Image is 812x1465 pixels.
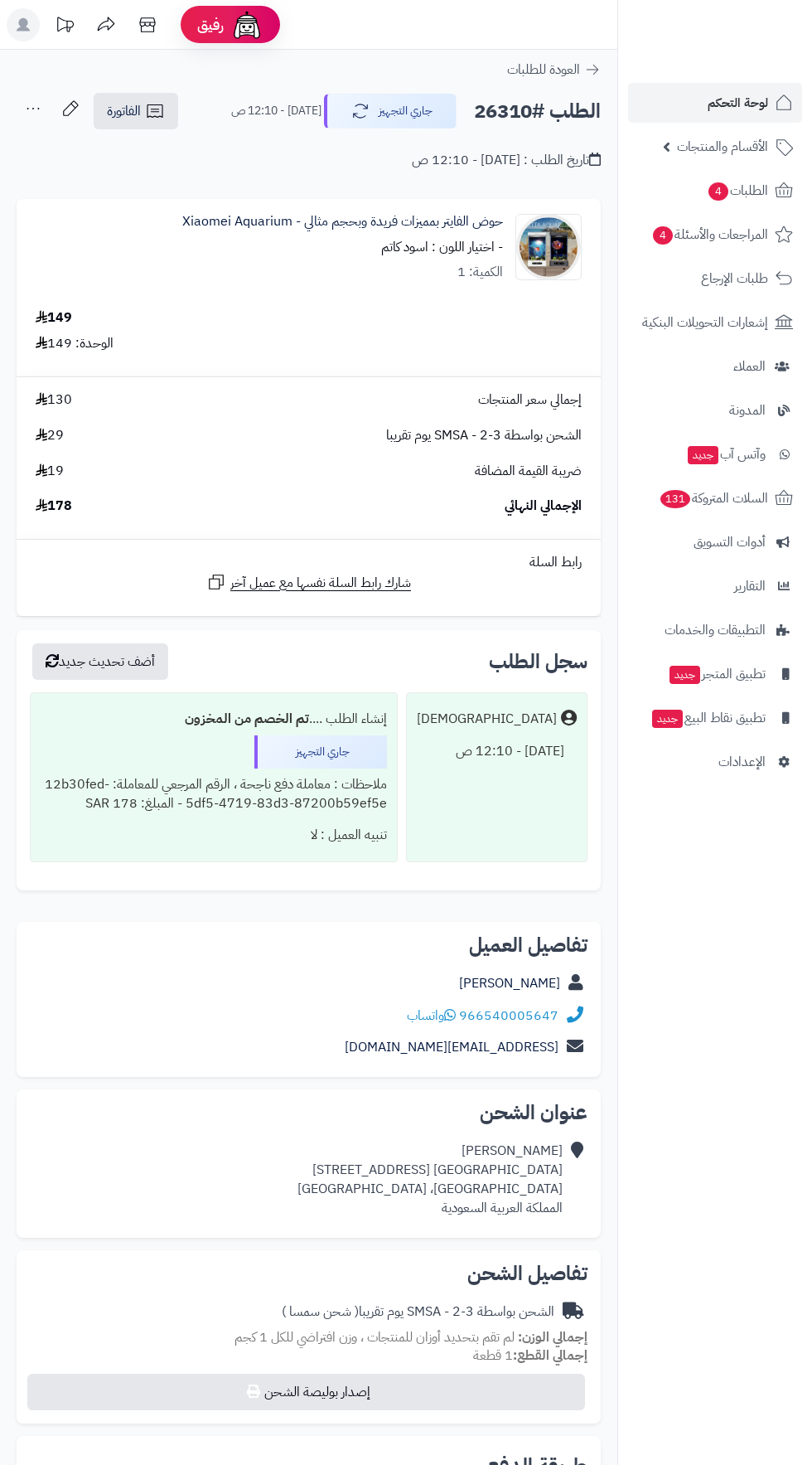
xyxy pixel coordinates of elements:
button: أضف تحديث جديد [32,643,168,680]
span: طلبات الإرجاع [701,267,768,290]
div: ملاحظات : معاملة دفع ناجحة ، الرقم المرجعي للمعاملة: 12b30fed-5df5-4719-83d3-87200b59ef5e - المبل... [41,769,387,820]
img: logo-2.png [699,46,796,81]
a: أدوات التسويق [628,522,802,562]
span: العودة للطلبات [507,60,580,80]
span: 131 [660,490,690,508]
span: 19 [36,462,64,481]
div: الوحدة: 149 [36,334,114,353]
a: طلبات الإرجاع [628,259,802,298]
a: 966540005647 [459,1006,558,1026]
div: 149 [36,308,72,327]
span: ضريبة القيمة المضافة [475,462,582,481]
a: التقارير [628,566,802,606]
span: لم تقم بتحديد أوزان للمنتجات ، وزن افتراضي للكل 1 كجم [234,1327,515,1347]
a: السلات المتروكة131 [628,478,802,518]
div: إنشاء الطلب .... [41,703,387,735]
span: 29 [36,426,64,445]
a: الطلبات4 [628,171,802,211]
a: الإعدادات [628,742,802,782]
a: تطبيق المتجرجديد [628,654,802,694]
div: [DEMOGRAPHIC_DATA] [417,710,557,729]
a: واتساب [407,1006,456,1026]
a: المراجعات والأسئلة4 [628,215,802,255]
div: [DATE] - 12:10 ص [417,735,577,768]
span: لوحة التحكم [708,91,768,114]
span: ( شحن سمسا ) [282,1302,359,1322]
a: إشعارات التحويلات البنكية [628,303,802,342]
h2: تفاصيل العميل [30,935,587,955]
span: جديد [669,666,700,684]
div: جاري التجهيز [254,735,387,769]
span: الفاتورة [107,101,141,121]
div: الكمية: 1 [457,263,503,282]
div: الشحن بواسطة SMSA - 2-3 يوم تقريبا [282,1302,554,1322]
a: وآتس آبجديد [628,434,802,474]
span: جديد [688,446,718,464]
span: أدوات التسويق [694,531,766,554]
img: 1748954042-1748952520704_bwejq3_2_1DCACEQ-90x90.jpg [516,214,581,280]
h2: عنوان الشحن [30,1103,587,1123]
span: شارك رابط السلة نفسها مع عميل آخر [230,574,411,593]
button: جاري التجهيز [324,94,457,129]
strong: إجمالي الوزن: [518,1327,587,1347]
span: إجمالي سعر المنتجات [478,391,582,410]
div: [PERSON_NAME] [GEOGRAPHIC_DATA] [STREET_ADDRESS] [GEOGRAPHIC_DATA]، [GEOGRAPHIC_DATA] المملكة الع... [297,1142,563,1217]
h2: تفاصيل الشحن [30,1264,587,1283]
a: تحديثات المنصة [44,8,85,46]
a: العودة للطلبات [507,60,601,80]
span: جديد [652,710,683,728]
span: العملاء [733,355,766,378]
span: المدونة [729,399,766,422]
span: 4 [708,182,728,201]
span: تطبيق المتجر [668,662,766,686]
span: المراجعات والأسئلة [651,223,768,246]
span: 4 [653,226,673,245]
strong: إجمالي القطع: [513,1346,587,1366]
a: لوحة التحكم [628,83,802,123]
h2: الطلب #26310 [474,95,601,129]
a: حوض الفايتر بمميزات فريدة وبحجم مثالي - Xiaomei Aquarium [182,212,503,231]
small: 1 قطعة [473,1346,587,1366]
span: إشعارات التحويلات البنكية [642,311,768,334]
a: الفاتورة [94,93,178,129]
span: تطبيق نقاط البيع [650,706,766,730]
a: المدونة [628,391,802,430]
small: - اختيار اللون : اسود كاتم [381,237,503,257]
div: تنبيه العميل : لا [41,819,387,851]
span: 178 [36,497,72,516]
span: الإجمالي النهائي [505,497,582,516]
a: العملاء [628,347,802,386]
a: [PERSON_NAME] [459,973,560,993]
small: [DATE] - 12:10 ص [231,103,321,119]
span: السلات المتروكة [659,487,768,510]
div: رابط السلة [23,553,594,572]
span: الطلبات [707,179,768,202]
a: شارك رابط السلة نفسها مع عميل آخر [206,572,411,593]
span: الإعدادات [718,750,766,774]
span: التطبيقات والخدمات [665,619,766,642]
span: 130 [36,391,72,410]
button: إصدار بوليصة الشحن [27,1374,585,1410]
img: ai-face.png [230,8,263,41]
span: الشحن بواسطة SMSA - 2-3 يوم تقريبا [386,426,582,445]
span: الأقسام والمنتجات [677,135,768,158]
a: التطبيقات والخدمات [628,610,802,650]
div: تاريخ الطلب : [DATE] - 12:10 ص [412,151,601,170]
h3: سجل الطلب [489,652,587,672]
span: وآتس آب [686,443,766,466]
a: تطبيق نقاط البيعجديد [628,698,802,738]
a: [EMAIL_ADDRESS][DOMAIN_NAME] [345,1037,558,1057]
span: التقارير [734,575,766,598]
span: رفيق [197,15,224,35]
b: تم الخصم من المخزون [185,709,309,729]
